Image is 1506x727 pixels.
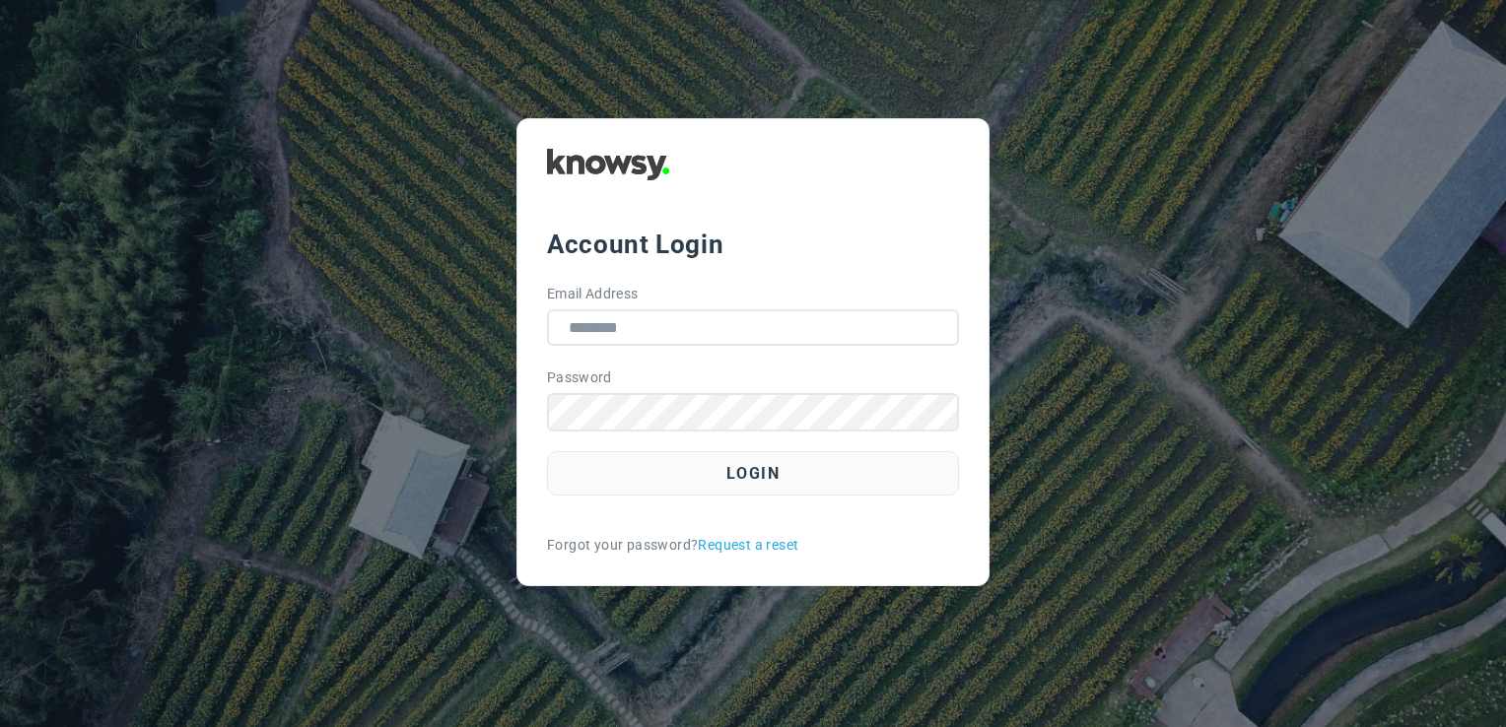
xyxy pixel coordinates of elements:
[698,535,798,556] a: Request a reset
[547,535,959,556] div: Forgot your password?
[547,227,959,262] div: Account Login
[547,367,612,388] label: Password
[547,284,639,304] label: Email Address
[547,451,959,496] button: Login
